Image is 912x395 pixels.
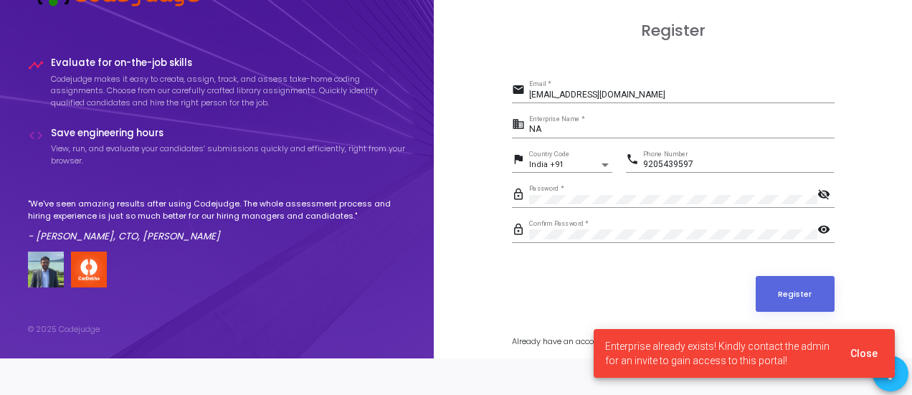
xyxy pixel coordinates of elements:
h4: Save engineering hours [51,128,407,139]
mat-icon: phone [626,152,643,169]
p: Codejudge makes it easy to create, assign, track, and assess take-home coding assignments. Choose... [51,73,407,109]
i: timeline [28,57,44,73]
em: - [PERSON_NAME], CTO, [PERSON_NAME] [28,229,220,243]
span: Enterprise already exists! Kindly contact the admin for an invite to gain access to this portal! [605,339,833,368]
input: Enterprise Name [529,125,835,135]
h4: Evaluate for on-the-job skills [51,57,407,69]
p: View, run, and evaluate your candidates’ submissions quickly and efficiently, right from your bro... [51,143,407,166]
h3: Register [512,22,835,40]
mat-icon: flag [512,152,529,169]
mat-icon: business [512,117,529,134]
span: Already have an account? [512,335,610,347]
span: India +91 [529,160,564,169]
button: Close [839,341,889,366]
img: user image [28,252,64,287]
input: Email [529,90,835,100]
span: Close [850,348,878,359]
div: © 2025 Codejudge [28,323,100,335]
img: company-logo [71,252,107,287]
mat-icon: email [512,82,529,100]
i: code [28,128,44,143]
input: Phone Number [643,160,834,170]
button: Register [756,276,835,312]
p: "We've seen amazing results after using Codejudge. The whole assessment process and hiring experi... [28,198,407,222]
mat-icon: visibility_off [817,187,835,204]
mat-icon: visibility [817,222,835,239]
mat-icon: lock_outline [512,222,529,239]
mat-icon: lock_outline [512,187,529,204]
